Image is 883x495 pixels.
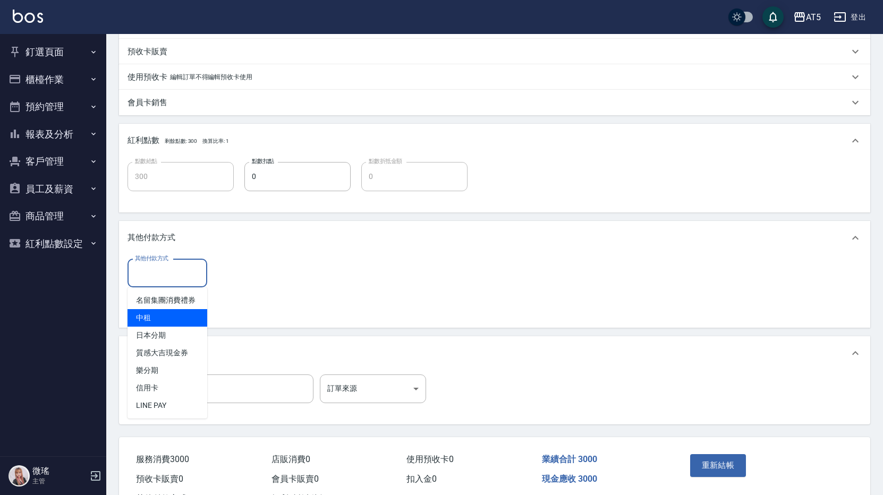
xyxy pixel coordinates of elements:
span: LINE PAY [128,397,207,414]
button: 紅利點數設定 [4,230,102,258]
span: 剩餘點數: 300 [165,138,198,144]
span: 扣入金 0 [406,474,437,484]
button: 預約管理 [4,93,102,121]
button: AT5 [789,6,825,28]
p: 主管 [32,476,87,486]
p: 預收卡販賣 [128,46,167,57]
label: 點數扣點 [252,157,274,165]
button: 重新結帳 [690,454,746,476]
div: 會員卡銷售 [119,90,870,115]
div: 備註及來源 [119,336,870,370]
span: 預收卡販賣 0 [136,474,183,484]
span: 質感大吉現金券 [128,344,207,362]
span: 會員卡販賣 0 [271,474,319,484]
span: 業績合計 3000 [542,454,597,464]
p: 使用預收卡 [128,72,167,83]
span: 換算比率: 1 [202,138,229,144]
span: 信用卡 [128,379,207,397]
label: 其他付款方式 [135,254,168,262]
div: 使用預收卡編輯訂單不得編輯預收卡使用 [119,64,870,90]
button: 客戶管理 [4,148,102,175]
img: Person [9,465,30,487]
div: AT5 [806,11,821,24]
p: 編輯訂單不得編輯預收卡使用 [170,72,252,83]
h5: 微瑤 [32,466,87,476]
button: 商品管理 [4,202,102,230]
p: 其他付款方式 [128,232,175,243]
span: 中租 [128,309,207,327]
button: 員工及薪資 [4,175,102,203]
span: 使用預收卡 0 [406,454,454,464]
p: 紅利點數 [128,135,229,147]
span: 店販消費 0 [271,454,310,464]
label: 點數給點 [135,157,157,165]
label: 點數折抵金額 [369,157,402,165]
div: 紅利點數剩餘點數: 300換算比率: 1 [119,124,870,158]
button: save [762,6,784,28]
button: 櫃檯作業 [4,66,102,93]
span: 現金應收 3000 [542,474,597,484]
button: 登出 [829,7,870,27]
div: 預收卡販賣 [119,39,870,64]
button: 釘選頁面 [4,38,102,66]
span: 服務消費 3000 [136,454,189,464]
img: Logo [13,10,43,23]
div: 其他付款方式 [119,221,870,255]
p: 會員卡銷售 [128,97,167,108]
span: 樂分期 [128,362,207,379]
button: 報表及分析 [4,121,102,148]
span: 名留集團消費禮券 [128,292,207,309]
span: 日本分期 [128,327,207,344]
